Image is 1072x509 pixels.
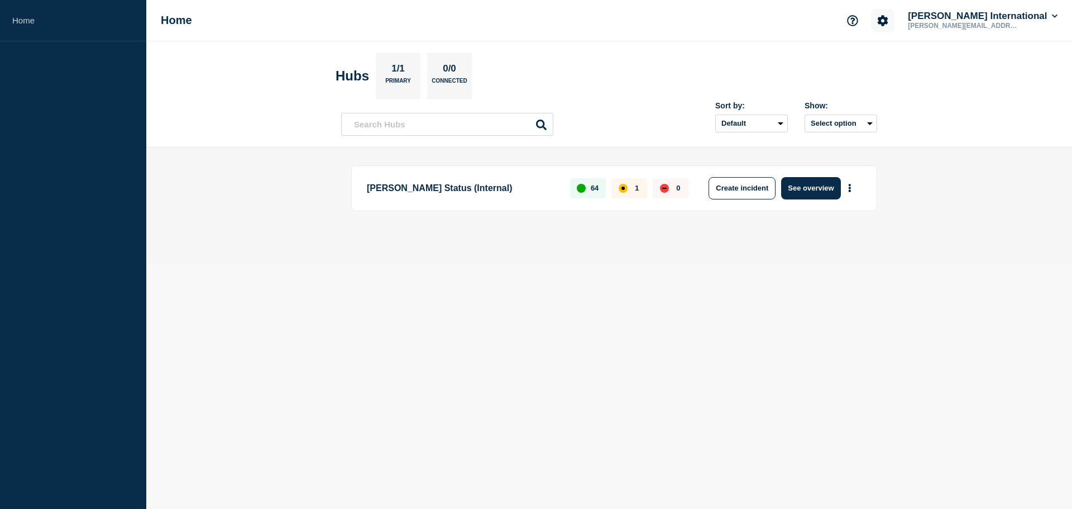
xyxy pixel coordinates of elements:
[715,115,788,132] select: Sort by
[843,178,857,198] button: More actions
[439,63,461,78] p: 0/0
[709,177,776,199] button: Create incident
[715,101,788,110] div: Sort by:
[660,184,669,193] div: down
[871,9,894,32] button: Account settings
[906,22,1022,30] p: [PERSON_NAME][EMAIL_ADDRESS][PERSON_NAME][DOMAIN_NAME]
[432,78,467,89] p: Connected
[676,184,680,192] p: 0
[577,184,586,193] div: up
[805,115,877,132] button: Select option
[841,9,864,32] button: Support
[336,68,369,84] h2: Hubs
[781,177,840,199] button: See overview
[387,63,409,78] p: 1/1
[367,177,557,199] p: [PERSON_NAME] Status (Internal)
[341,113,553,136] input: Search Hubs
[805,101,877,110] div: Show:
[906,11,1060,22] button: [PERSON_NAME] International
[591,184,599,192] p: 64
[385,78,411,89] p: Primary
[619,184,628,193] div: affected
[161,14,192,27] h1: Home
[635,184,639,192] p: 1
